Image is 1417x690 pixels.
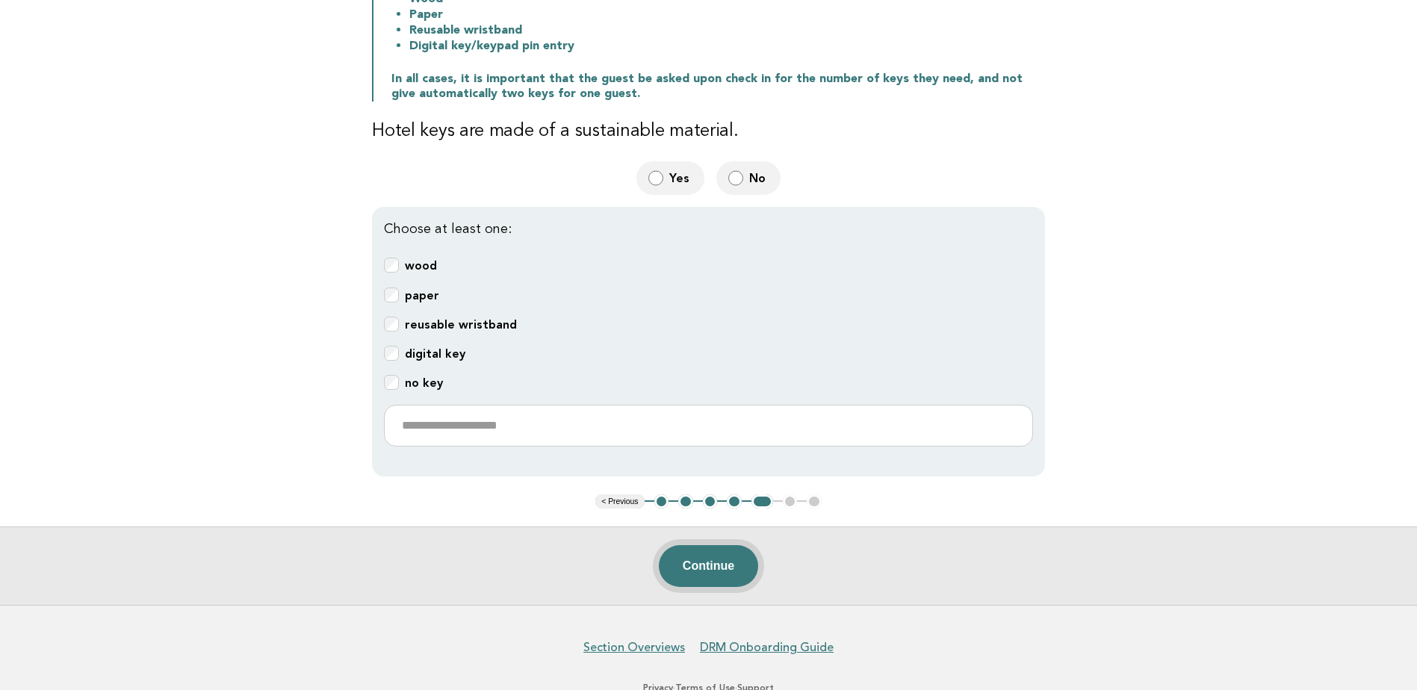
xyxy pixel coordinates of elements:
[384,219,1033,240] p: Choose at least one:
[405,346,465,361] b: digital key
[595,494,644,509] button: < Previous
[703,494,718,509] button: 3
[372,119,1045,143] h3: Hotel keys are made of a sustainable material.
[391,72,1045,102] p: In all cases, it is important that the guest be asked upon check in for the number of keys they n...
[700,640,834,655] a: DRM Onboarding Guide
[654,494,669,509] button: 1
[669,170,692,186] span: Yes
[409,22,1045,38] li: Reusable wristband
[405,288,439,302] b: paper
[659,545,758,587] button: Continue
[727,494,742,509] button: 4
[749,170,769,186] span: No
[409,38,1045,54] li: Digital key/keypad pin entry
[728,170,743,186] input: No
[409,7,1045,22] li: Paper
[678,494,693,509] button: 2
[405,317,517,332] b: reusable wristband
[583,640,685,655] a: Section Overviews
[405,258,437,273] b: wood
[751,494,773,509] button: 5
[648,170,663,186] input: Yes
[405,376,443,390] b: no key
